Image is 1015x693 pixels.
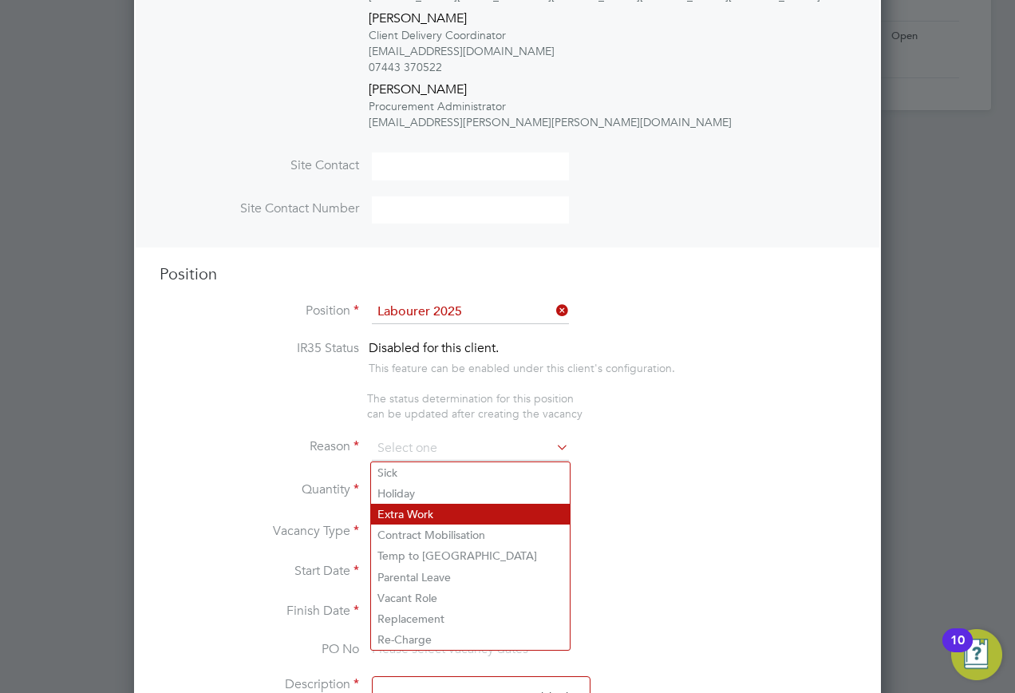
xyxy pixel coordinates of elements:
li: Temp to [GEOGRAPHIC_DATA] [371,545,570,566]
span: The status determination for this position can be updated after creating the vacancy [367,391,583,420]
label: Quantity [160,481,359,498]
h3: Position [160,263,855,284]
div: This feature can be enabled under this client's configuration. [369,357,675,375]
button: Open Resource Center, 10 new notifications [951,629,1002,680]
li: Vacant Role [371,588,570,608]
div: 10 [950,640,965,661]
div: Procurement Administrator [369,98,820,114]
div: [EMAIL_ADDRESS][DOMAIN_NAME] [369,43,820,59]
li: Parental Leave [371,567,570,588]
input: Select one [372,437,569,461]
div: Client Delivery Coordinator [369,27,820,43]
div: 07443 370522 [369,59,820,75]
label: Start Date [160,563,359,580]
label: Reason [160,438,359,455]
label: Description [160,676,359,693]
label: Site Contact [160,157,359,174]
span: Disabled for this client. [369,340,499,356]
input: Search for... [372,300,569,324]
li: Extra Work [371,504,570,525]
li: Sick [371,462,570,483]
span: [PERSON_NAME] [369,81,467,97]
label: Site Contact Number [160,200,359,217]
li: Re-Charge [371,629,570,650]
span: [PERSON_NAME] [369,10,467,26]
li: Holiday [371,483,570,504]
label: PO No [160,641,359,658]
label: IR35 Status [160,340,359,357]
div: [EMAIL_ADDRESS][PERSON_NAME][PERSON_NAME][DOMAIN_NAME] [369,114,820,130]
li: Contract Mobilisation [371,525,570,545]
span: Please select vacancy dates [372,641,528,657]
label: Position [160,303,359,319]
label: Finish Date [160,603,359,620]
label: Vacancy Type [160,523,359,540]
li: Replacement [371,608,570,629]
